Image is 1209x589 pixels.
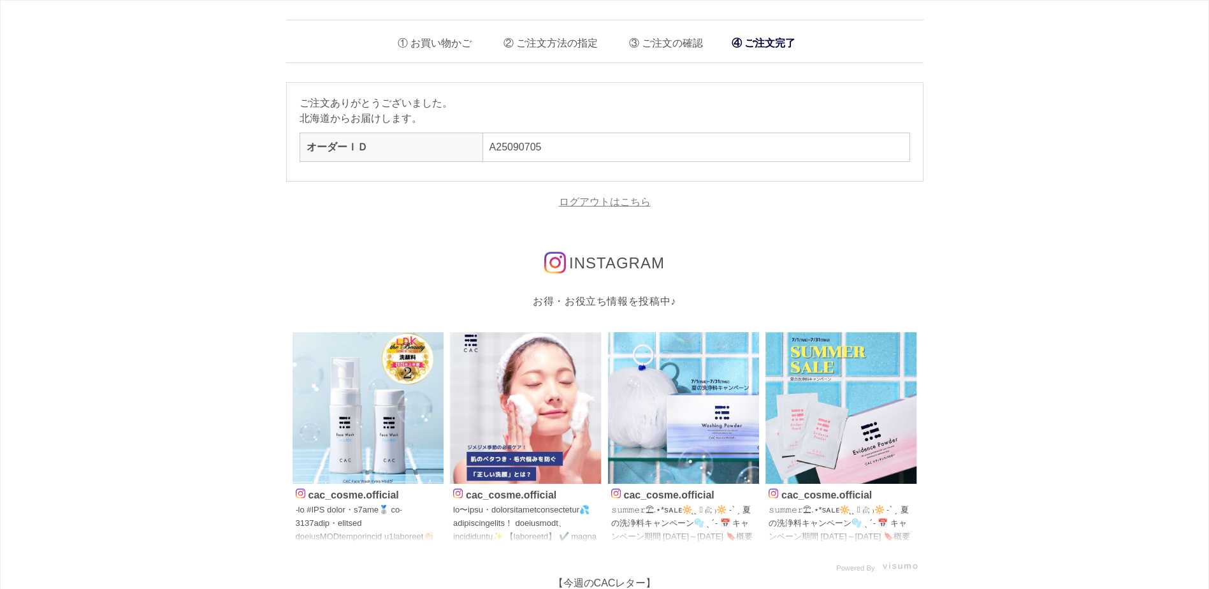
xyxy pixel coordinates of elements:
[769,487,914,500] p: cac_cosme.official
[494,27,598,53] li: ご注文方法の指定
[296,487,441,500] p: cac_cosme.official
[453,504,598,544] p: lo〜ipsu・dolorsitametconsectetur💦 adipiscingelits！ doeiusmodt、incididuntu✨ 【laboreetd】 ✔️ magna ✔️...
[883,562,918,569] img: visumo
[453,487,598,500] p: cac_cosme.official
[611,504,757,544] p: 𝚜𝚞𝚖𝚖𝚎𝚛⛱.⋆*sᴀʟᴇ🔆 ̨ ̨ 𓄹 ₍🕶; ₎🔆 ˗ˋˏ 夏の洗浄料キャンペーン🫧 ˎˊ˗ 📅 キャンペーン期間 [DATE]～[DATE] 🔖概要 期間中、1回のご注文で、 ☑︎パウダ...
[611,487,757,500] p: cac_cosme.official
[300,96,910,126] p: ご注文ありがとうございました。 北海道からお届けします。
[836,564,874,572] span: Powered By
[388,27,472,53] li: お買い物かご
[450,332,602,484] img: Photo by cac_cosme.official
[533,296,676,307] span: お得・お役立ち情報を投稿中♪
[569,254,665,272] span: INSTAGRAM
[300,133,482,162] th: オーダーＩＤ
[769,504,914,544] p: 𝚜𝚞𝚖𝚖𝚎𝚛⛱.⋆*sᴀʟᴇ🔆 ̨ ̨ 𓄹 ₍🕶; ₎🔆 ˗ˋˏ 夏の洗浄料キャンペーン🫧 ˎˊ˗ 📅 キャンペーン期間 [DATE]～[DATE] 🔖概要 期間中、1回のご注文で、 ☑︎パウダ...
[619,27,703,53] li: ご注文の確認
[544,252,566,273] img: インスタグラムのロゴ
[765,332,917,484] img: Photo by cac_cosme.official
[559,196,651,207] a: ログアウトはこちら
[489,142,542,152] a: A25090705
[725,30,802,56] li: ご注文完了
[293,332,444,484] img: Photo by cac_cosme.official
[296,504,441,544] p: ˗lo #IPS dolor・s7ame🥈 co˗ 3137adip・elitsed doeiusMODtemporincid u1laboreet👏🏻✨✨ 🫧DOL magnaaliq eni...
